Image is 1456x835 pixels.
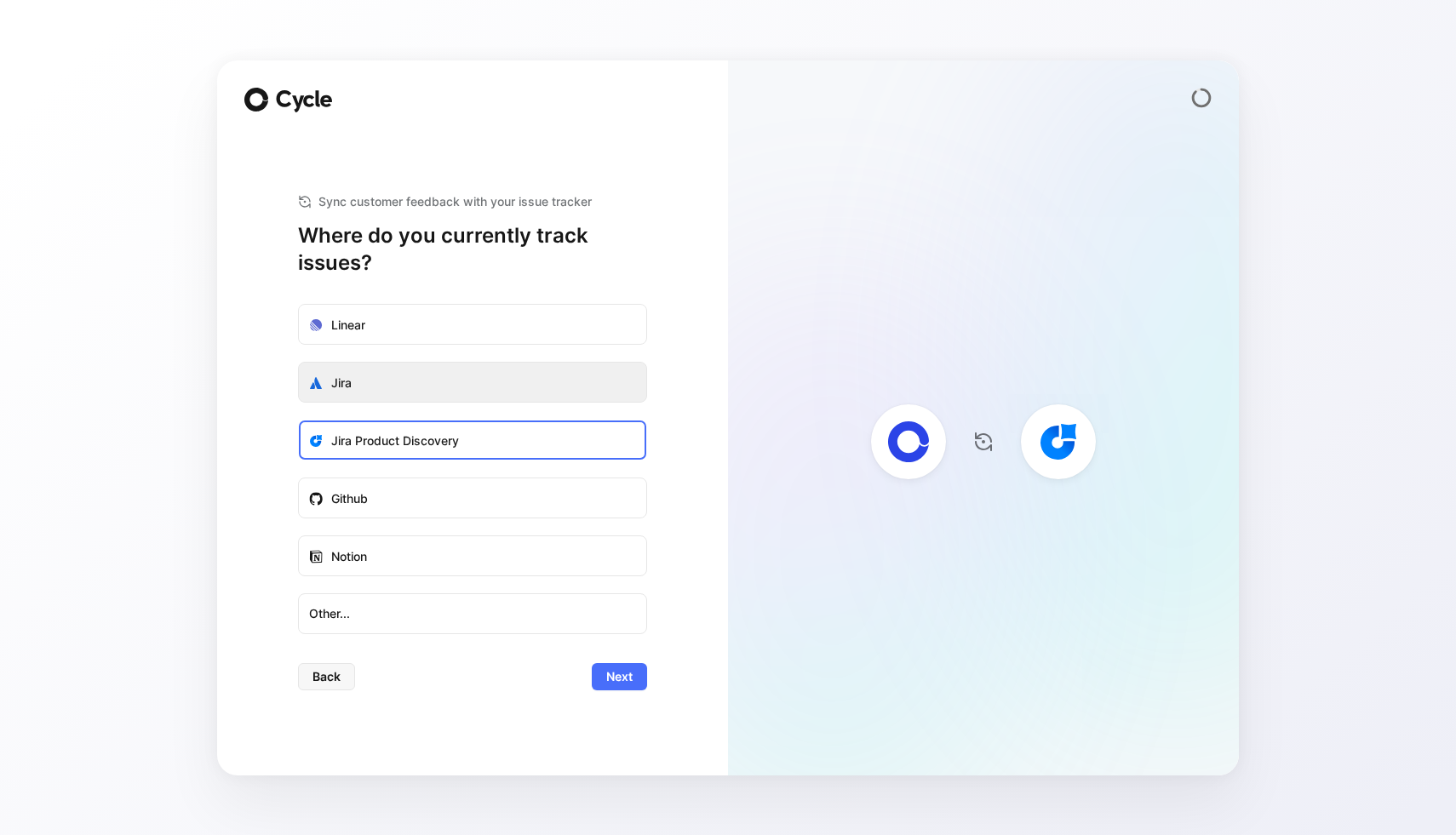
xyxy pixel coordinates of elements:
h1: Where do you currently track issues? [298,222,647,277]
button: Back [298,663,355,690]
button: Other... [298,593,647,634]
button: Next [592,663,647,690]
div: Github [331,489,368,509]
div: Jira Product Discovery [331,431,459,451]
div: Linear [331,315,365,335]
div: Notion [331,546,367,567]
span: Back [312,666,341,687]
span: Next [606,666,633,687]
div: Sync customer feedback with your issue tracker [298,192,647,212]
span: Other... [309,603,636,624]
div: Jira [331,373,352,393]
